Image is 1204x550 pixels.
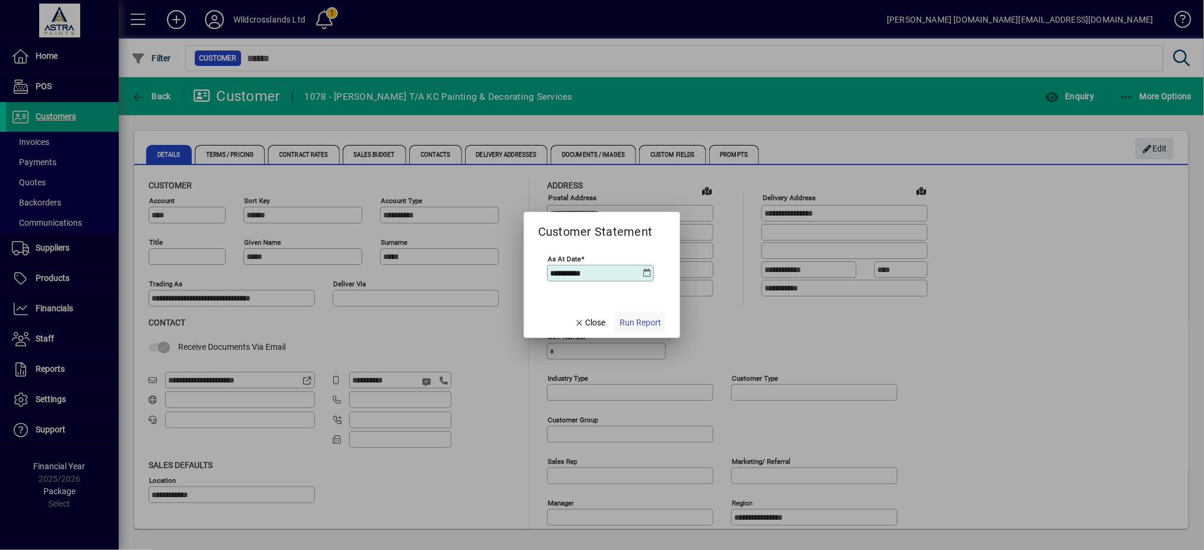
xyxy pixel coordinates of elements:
span: Close [575,317,606,329]
button: Run Report [615,312,666,333]
span: Run Report [620,317,661,329]
button: Close [570,312,611,333]
h2: Customer Statement [524,212,667,241]
mat-label: As at Date [548,255,581,263]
